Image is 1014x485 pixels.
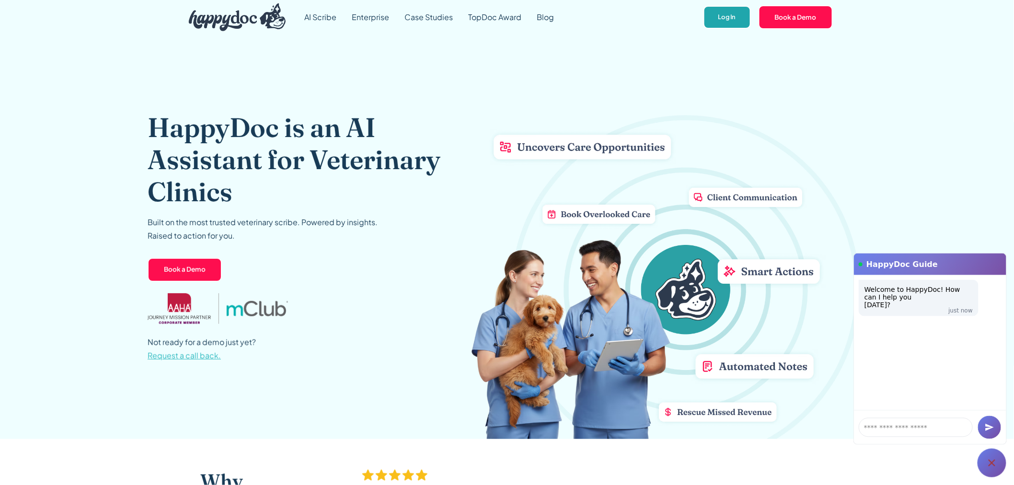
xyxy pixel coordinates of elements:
[189,3,286,31] img: HappyDoc Logo: A happy dog with his ear up, listening.
[227,301,288,316] img: mclub logo
[703,6,751,29] a: Log In
[759,5,833,29] a: Book a Demo
[148,258,222,282] a: Book a Demo
[148,111,471,208] h1: HappyDoc is an AI Assistant for Veterinary Clinics
[148,216,378,242] p: Built on the most trusted veterinary scribe. Powered by insights. Raised to action for you.
[148,335,256,362] p: Not ready for a demo just yet?
[148,293,211,324] img: AAHA Advantage logo
[148,350,221,360] span: Request a call back.
[181,1,286,34] a: home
